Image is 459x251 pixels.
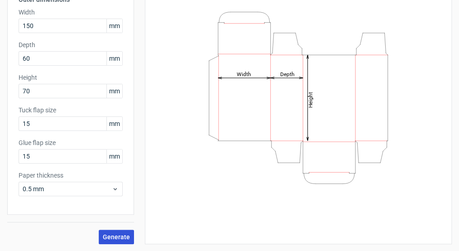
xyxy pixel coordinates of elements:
[237,71,251,77] tspan: Width
[106,52,122,65] span: mm
[19,8,123,17] label: Width
[19,40,123,49] label: Depth
[307,92,314,107] tspan: Height
[19,73,123,82] label: Height
[23,184,112,193] span: 0.5 mm
[19,106,123,115] label: Tuck flap size
[103,234,130,240] span: Generate
[280,71,295,77] tspan: Depth
[106,19,122,33] span: mm
[106,150,122,163] span: mm
[19,138,123,147] label: Glue flap size
[99,230,134,244] button: Generate
[106,84,122,98] span: mm
[19,171,123,180] label: Paper thickness
[106,117,122,130] span: mm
